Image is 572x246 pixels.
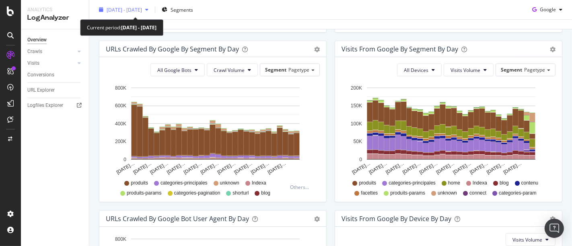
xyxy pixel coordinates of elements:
div: URLs Crawled by Google bot User Agent By Day [106,215,249,223]
div: Overview [27,36,47,44]
div: gear [314,47,320,52]
span: Indexa [252,180,266,187]
span: produits [131,180,148,187]
text: 100K [351,121,362,127]
span: facettes [361,190,378,197]
text: 0 [123,157,126,162]
text: 150K [351,103,362,109]
span: Visits Volume [451,67,480,74]
div: Visits From Google By Device By Day [342,215,451,223]
text: 50K [354,139,362,144]
text: 800K [115,236,126,242]
span: contenu [521,180,539,187]
button: Crawl Volume [207,64,258,76]
span: Segment [265,66,286,73]
span: unknown [220,180,239,187]
span: Segments [171,6,193,13]
button: Google [529,3,566,16]
span: Crawl Volume [214,67,245,74]
span: [DATE] - [DATE] [107,6,142,13]
span: connect [469,190,486,197]
text: 800K [115,85,126,91]
div: Visits [27,59,39,68]
div: Analytics [27,6,82,13]
span: home [448,180,460,187]
span: blog [500,180,509,187]
div: gear [550,216,556,222]
span: categories-pagination [174,190,220,197]
div: Conversions [27,71,54,79]
span: categories-principales [160,180,208,187]
text: 200K [351,85,362,91]
div: gear [550,47,556,52]
div: LogAnalyzer [27,13,82,23]
b: [DATE] - [DATE] [121,24,156,31]
span: unknown [438,190,457,197]
svg: A chart. [342,83,552,176]
span: Pagetype [524,66,545,73]
button: [DATE] - [DATE] [96,3,152,16]
div: Visits from Google By Segment By Day [342,45,458,53]
text: 0 [359,157,362,162]
button: Visits Volume [506,233,556,246]
a: Overview [27,36,83,44]
span: All Devices [404,67,428,74]
a: Conversions [27,71,83,79]
text: 600K [115,103,126,109]
span: Indexa [473,180,487,187]
text: 200K [115,139,126,144]
span: shorturl [233,190,249,197]
span: produits [359,180,377,187]
span: Google [540,6,556,13]
span: Segment [501,66,522,73]
div: Current period: [87,23,156,32]
button: Segments [158,3,196,16]
div: gear [314,216,320,222]
span: categories-param [499,190,536,197]
text: 400K [115,121,126,127]
svg: A chart. [106,83,317,176]
span: categories-principales [389,180,436,187]
span: produits-params [390,190,425,197]
div: Open Intercom Messenger [545,219,564,238]
div: Logfiles Explorer [27,101,63,110]
span: produits-params [127,190,162,197]
button: Visits Volume [444,64,494,76]
a: URL Explorer [27,86,83,94]
span: All Google Bots [157,67,191,74]
div: URLs Crawled by Google By Segment By Day [106,45,239,53]
div: Crawls [27,47,42,56]
div: URL Explorer [27,86,55,94]
span: Visits Volume [512,236,542,243]
a: Logfiles Explorer [27,101,83,110]
button: All Devices [397,64,442,76]
a: Visits [27,59,75,68]
span: blog [261,190,270,197]
div: Others... [290,184,313,191]
button: All Google Bots [150,64,205,76]
a: Crawls [27,47,75,56]
span: Pagetype [288,66,309,73]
